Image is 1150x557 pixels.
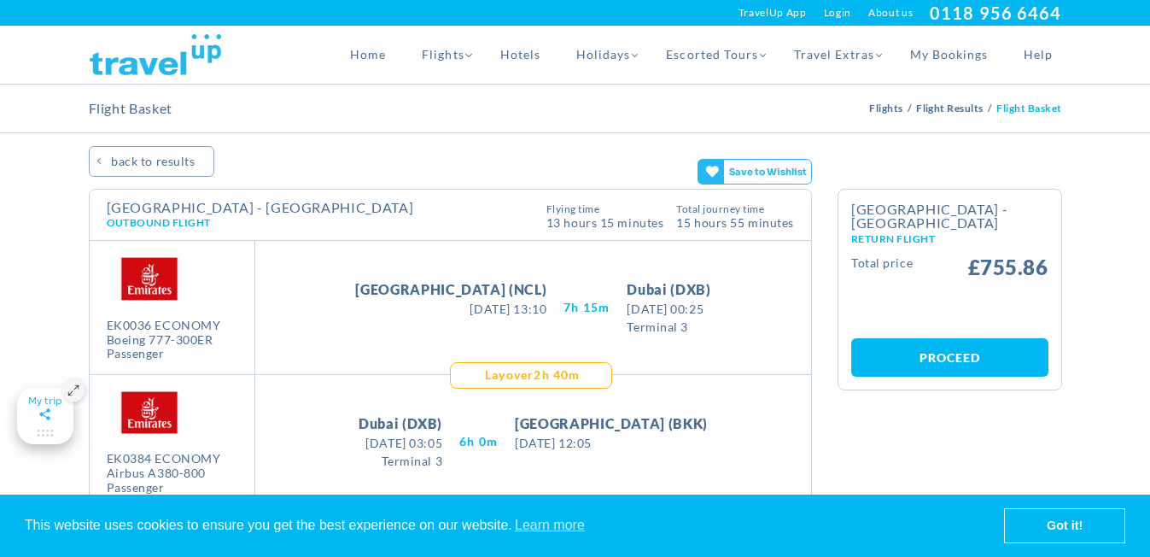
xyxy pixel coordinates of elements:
[968,257,1048,278] span: £755.86
[107,333,242,362] div: Boeing 777-300ER Passenger
[1006,26,1061,84] a: Help
[25,513,1004,538] span: This website uses cookies to ensure you get the best experience on our website.
[698,159,813,185] gamitee-button: Get your friends' opinions
[107,216,211,229] span: Outbound Flight
[332,26,404,84] a: Home
[89,85,173,132] h2: Flight Basket
[851,290,1048,321] iframe: PayPal Message 1
[930,3,1061,23] a: 0118 956 6464
[17,388,73,444] gamitee-floater-minimize-handle: Maximize
[515,434,708,452] span: [DATE] 12:05
[676,214,794,229] span: 15 hours 55 Minutes
[482,26,558,84] a: Hotels
[627,279,710,300] span: Dubai (DXB)
[776,26,892,84] a: Travel Extras
[546,214,664,229] span: 13 Hours 15 Minutes
[107,388,192,437] img: EK.png
[851,338,1048,377] a: Proceed
[1005,509,1124,543] a: dismiss cookie message
[851,234,1048,244] small: Return Flight
[107,452,242,466] div: EK0384 ECONOMY
[869,102,907,114] a: Flights
[107,466,242,495] div: Airbus A380-800 Passenger
[89,146,214,177] a: BACK TO RESULTS
[111,146,195,177] span: BACK TO RESULTS
[107,254,192,303] img: EK.png
[359,434,442,452] span: [DATE] 03:05
[563,299,610,316] span: 7H 15M
[996,85,1061,132] li: Flight Basket
[546,204,664,214] span: Flying Time
[512,513,587,538] a: learn more about cookies
[648,26,776,84] a: Escorted Tours
[481,366,581,384] div: 2H 40M
[359,452,442,470] span: Terminal 3
[916,102,988,114] a: Flight Results
[459,433,498,450] span: 6H 0M
[558,26,648,84] a: Holidays
[355,300,546,318] span: [DATE] 13:10
[627,318,710,336] span: Terminal 3
[485,366,534,384] span: Layover
[851,257,913,278] small: Total Price
[404,26,482,84] a: Flights
[515,413,708,434] span: [GEOGRAPHIC_DATA] (BKK)
[107,319,242,333] div: EK0036 ECONOMY
[107,201,414,214] h4: [GEOGRAPHIC_DATA] - [GEOGRAPHIC_DATA]
[359,413,442,434] span: Dubai (DXB)
[355,279,546,300] span: [GEOGRAPHIC_DATA] (NCL)
[892,26,1007,84] a: My Bookings
[676,204,794,214] span: Total Journey Time
[627,300,710,318] span: [DATE] 00:25
[851,202,1048,244] h2: [GEOGRAPHIC_DATA] - [GEOGRAPHIC_DATA]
